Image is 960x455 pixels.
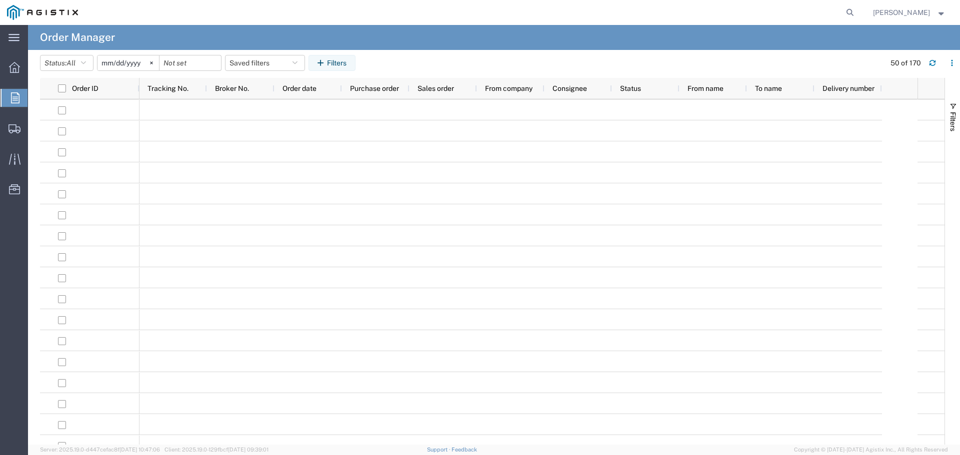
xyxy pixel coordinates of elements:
[7,5,78,20] img: logo
[308,55,355,71] button: Filters
[485,84,532,92] span: From company
[451,447,477,453] a: Feedback
[228,447,268,453] span: [DATE] 09:39:01
[225,55,305,71] button: Saved filters
[119,447,160,453] span: [DATE] 10:47:06
[66,59,75,67] span: All
[552,84,587,92] span: Consignee
[822,84,874,92] span: Delivery number
[873,7,930,18] span: Dave Thomas
[890,58,921,68] div: 50 of 170
[40,25,115,50] h4: Order Manager
[687,84,723,92] span: From name
[949,112,957,131] span: Filters
[755,84,782,92] span: To name
[620,84,641,92] span: Status
[872,6,946,18] button: [PERSON_NAME]
[350,84,399,92] span: Purchase order
[417,84,454,92] span: Sales order
[282,84,316,92] span: Order date
[97,55,159,70] input: Not set
[72,84,98,92] span: Order ID
[40,447,160,453] span: Server: 2025.19.0-d447cefac8f
[147,84,188,92] span: Tracking No.
[427,447,452,453] a: Support
[40,55,93,71] button: Status:All
[794,446,948,454] span: Copyright © [DATE]-[DATE] Agistix Inc., All Rights Reserved
[215,84,249,92] span: Broker No.
[164,447,268,453] span: Client: 2025.19.0-129fbcf
[159,55,221,70] input: Not set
